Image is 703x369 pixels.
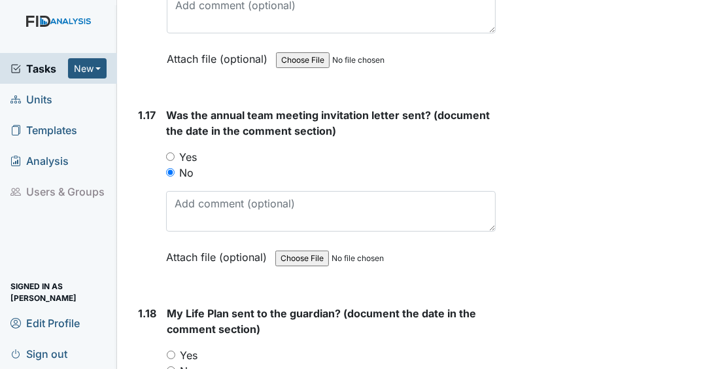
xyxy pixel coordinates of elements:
[138,306,156,321] label: 1.18
[138,107,156,123] label: 1.17
[10,150,69,171] span: Analysis
[167,351,175,359] input: Yes
[179,165,194,181] label: No
[10,282,107,302] span: Signed in as [PERSON_NAME]
[179,149,197,165] label: Yes
[166,109,490,137] span: Was the annual team meeting invitation letter sent? (document the date in the comment section)
[10,313,80,333] span: Edit Profile
[68,58,107,79] button: New
[10,61,68,77] a: Tasks
[167,44,273,67] label: Attach file (optional)
[166,168,175,177] input: No
[167,307,476,336] span: My Life Plan sent to the guardian? (document the date in the comment section)
[10,120,77,140] span: Templates
[180,347,197,363] label: Yes
[166,152,175,161] input: Yes
[10,343,67,364] span: Sign out
[166,242,272,265] label: Attach file (optional)
[10,89,52,109] span: Units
